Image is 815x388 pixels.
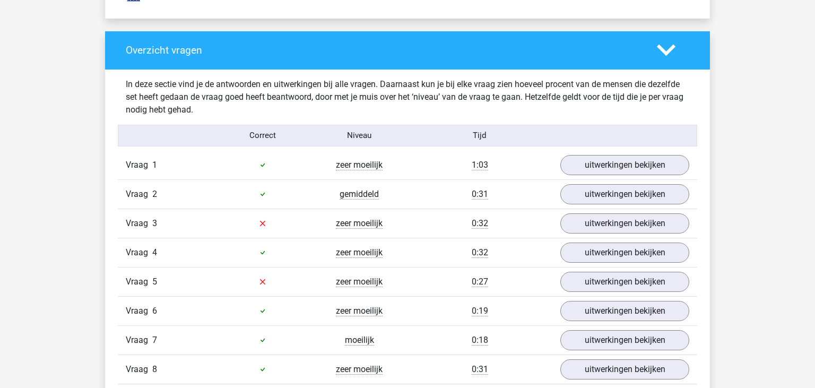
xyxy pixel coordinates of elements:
[118,78,697,116] div: In deze sectie vind je de antwoorden en uitwerkingen bij alle vragen. Daarnaast kun je bij elke v...
[560,243,689,263] a: uitwerkingen bekijken
[152,306,157,316] span: 6
[126,305,152,317] span: Vraag
[126,246,152,259] span: Vraag
[126,363,152,376] span: Vraag
[126,188,152,201] span: Vraag
[560,272,689,292] a: uitwerkingen bekijken
[152,160,157,170] span: 1
[345,335,374,346] span: moeilijk
[472,160,488,170] span: 1:03
[560,213,689,234] a: uitwerkingen bekijken
[472,189,488,200] span: 0:31
[560,359,689,380] a: uitwerkingen bekijken
[152,364,157,374] span: 8
[152,218,157,228] span: 3
[560,155,689,175] a: uitwerkingen bekijken
[152,247,157,257] span: 4
[407,130,552,142] div: Tijd
[336,306,383,316] span: zeer moeilijk
[126,217,152,230] span: Vraag
[472,247,488,258] span: 0:32
[126,44,641,56] h4: Overzicht vragen
[311,130,407,142] div: Niveau
[126,159,152,171] span: Vraag
[472,364,488,375] span: 0:31
[336,364,383,375] span: zeer moeilijk
[560,184,689,204] a: uitwerkingen bekijken
[126,275,152,288] span: Vraag
[152,277,157,287] span: 5
[336,277,383,287] span: zeer moeilijk
[472,335,488,346] span: 0:18
[472,218,488,229] span: 0:32
[152,189,157,199] span: 2
[472,277,488,287] span: 0:27
[152,335,157,345] span: 7
[560,330,689,350] a: uitwerkingen bekijken
[336,218,383,229] span: zeer moeilijk
[336,247,383,258] span: zeer moeilijk
[560,301,689,321] a: uitwerkingen bekijken
[126,334,152,347] span: Vraag
[336,160,383,170] span: zeer moeilijk
[215,130,311,142] div: Correct
[340,189,379,200] span: gemiddeld
[472,306,488,316] span: 0:19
